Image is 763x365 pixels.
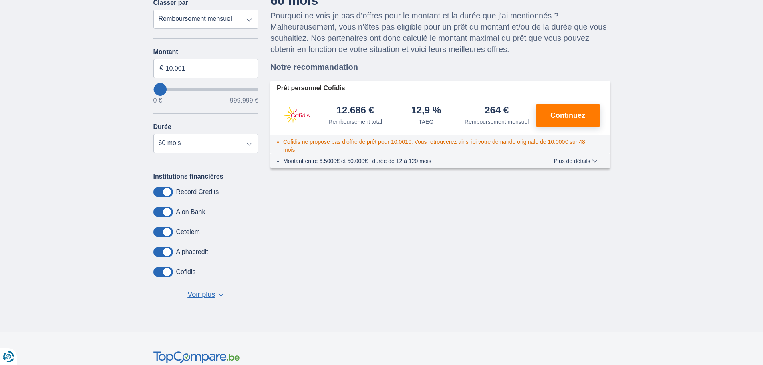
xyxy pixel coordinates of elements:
label: Cetelem [176,228,200,236]
img: TopCompare [153,351,240,364]
span: Prêt personnel Cofidis [277,84,345,93]
span: Voir plus [187,290,215,300]
li: Montant entre 6.5000€ et 50.000€ ; durée de 12 à 120 mois [283,157,530,165]
div: Remboursement mensuel [465,118,529,126]
label: Alphacredit [176,248,208,256]
span: ▼ [218,293,224,296]
label: Durée [153,123,171,131]
span: 0 € [153,97,162,104]
label: Montant [153,48,259,56]
span: 999.999 € [230,97,258,104]
label: Aion Bank [176,208,205,216]
p: Pourquoi ne vois-je pas d’offres pour le montant et la durée que j’ai mentionnés ? Malheureusemen... [270,10,610,55]
div: 264 € [485,105,509,116]
input: wantToBorrow [153,88,259,91]
button: Voir plus ▼ [185,289,226,300]
div: 12,9 % [411,105,441,116]
label: Institutions financières [153,173,223,180]
li: Cofidis ne propose pas d’offre de prêt pour 10.001€. Vous retrouverez ainsi ici votre demande ori... [283,138,597,154]
button: Plus de détails [548,158,603,164]
div: Remboursement total [328,118,382,126]
span: Plus de détails [554,158,597,164]
button: Continuez [536,104,600,127]
div: TAEG [419,118,433,126]
div: 12.686 € [337,105,374,116]
img: pret personnel Cofidis [277,105,317,125]
label: Record Credits [176,188,219,196]
span: € [160,64,163,73]
label: Cofidis [176,268,196,276]
span: Continuez [550,112,585,119]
